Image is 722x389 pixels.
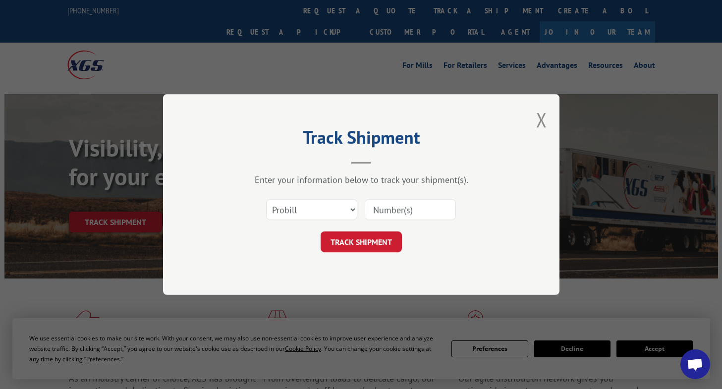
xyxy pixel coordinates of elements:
[365,199,456,220] input: Number(s)
[213,130,510,149] h2: Track Shipment
[321,231,402,252] button: TRACK SHIPMENT
[536,107,547,133] button: Close modal
[213,174,510,185] div: Enter your information below to track your shipment(s).
[680,349,710,379] div: Open chat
